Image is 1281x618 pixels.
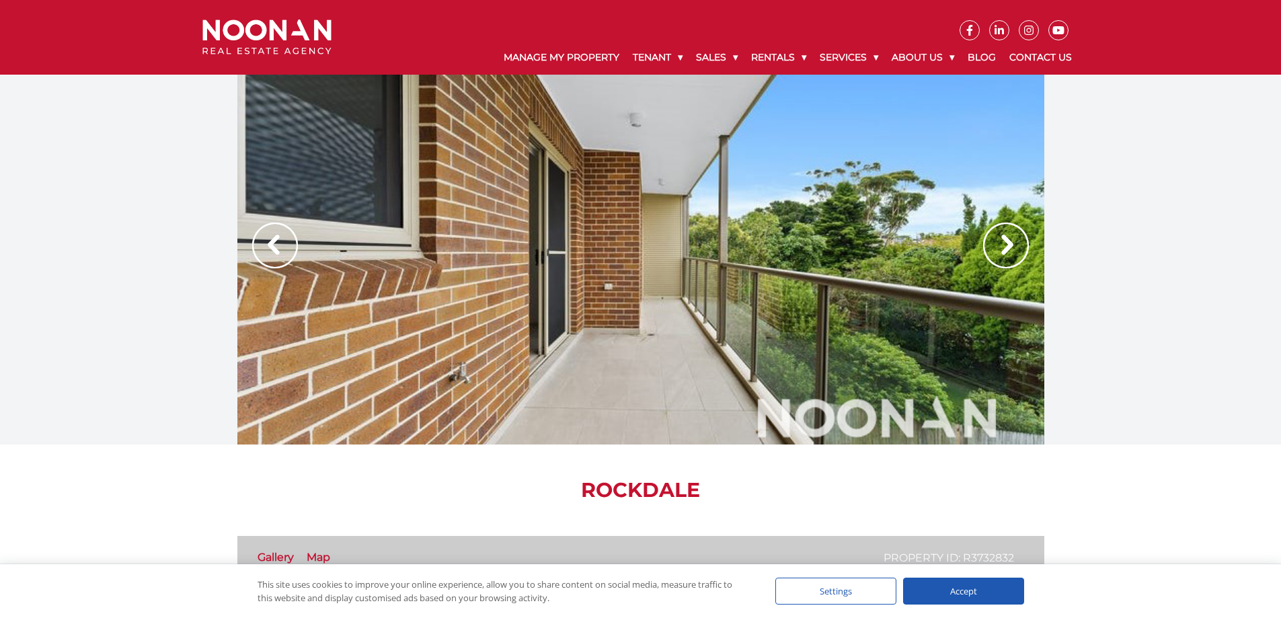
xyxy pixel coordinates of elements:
[258,551,294,564] a: Gallery
[202,20,332,55] img: Noonan Real Estate Agency
[884,549,1014,566] p: Property ID: R3732832
[744,40,813,75] a: Rentals
[258,578,748,605] div: This site uses cookies to improve your online experience, allow you to share content on social me...
[689,40,744,75] a: Sales
[903,578,1024,605] div: Accept
[983,223,1029,268] img: Arrow slider
[307,551,330,564] a: Map
[237,478,1044,502] h1: ROCKDALE
[813,40,885,75] a: Services
[626,40,689,75] a: Tenant
[885,40,961,75] a: About Us
[497,40,626,75] a: Manage My Property
[252,223,298,268] img: Arrow slider
[775,578,896,605] div: Settings
[1003,40,1079,75] a: Contact Us
[961,40,1003,75] a: Blog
